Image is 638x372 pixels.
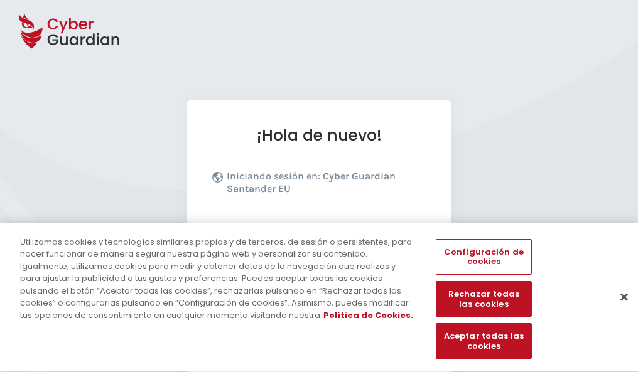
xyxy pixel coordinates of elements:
div: Utilizamos cookies y tecnologías similares propias y de terceros, de sesión o persistentes, para ... [20,236,417,322]
button: Cerrar [610,283,638,311]
button: Aceptar todas las cookies [436,324,531,359]
a: Más información sobre su privacidad, se abre en una nueva pestaña [323,309,413,321]
h1: ¡Hola de nuevo! [212,125,426,145]
button: Configuración de cookies [436,239,531,275]
button: Rechazar todas las cookies [436,282,531,317]
p: Iniciando sesión en: [227,170,423,201]
b: Cyber Guardian Santander EU [227,170,396,194]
